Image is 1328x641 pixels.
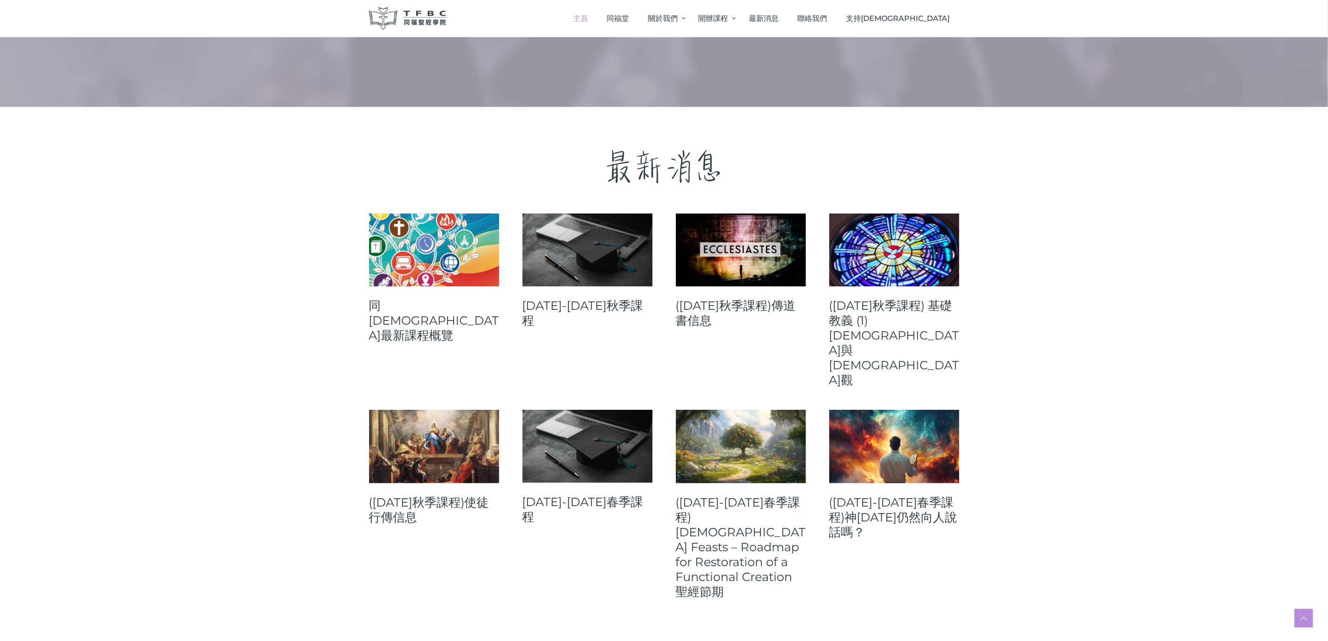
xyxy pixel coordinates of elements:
a: Scroll to top [1295,609,1313,628]
a: 同[DEMOGRAPHIC_DATA]最新課程概覽 [369,298,499,343]
a: 主頁 [564,5,598,32]
span: 支持[DEMOGRAPHIC_DATA] [846,14,950,23]
a: 支持[DEMOGRAPHIC_DATA] [837,5,959,32]
a: ([DATE]秋季課程) 基礎教義 (1) [DEMOGRAPHIC_DATA]與[DEMOGRAPHIC_DATA]觀 [829,298,959,387]
a: [DATE]-[DATE]秋季課程 [522,298,653,328]
a: [DATE]-[DATE]春季課程 [522,494,653,524]
a: 同福堂 [597,5,639,32]
img: 同福聖經學院 TFBC [369,7,447,30]
span: 最新消息 [749,14,779,23]
a: 關於我們 [639,5,689,32]
a: ([DATE]秋季課程)使徒行傳信息 [369,495,499,525]
a: ([DATE]秋季課程)傳道書信息 [676,298,806,328]
span: 開辦課程 [699,14,728,23]
span: 同福堂 [607,14,629,23]
span: 聯絡我們 [798,14,827,23]
p: 最新消息 [369,140,959,195]
span: 主頁 [573,14,588,23]
a: ([DATE]-[DATE]春季課程)神[DATE]仍然向人說話嗎？ [829,495,959,540]
a: ([DATE]-[DATE]春季課程) [DEMOGRAPHIC_DATA] Feasts – Roadmap for Restoration of a Functional Creation ... [676,495,806,599]
span: 關於我們 [648,14,678,23]
a: 聯絡我們 [788,5,837,32]
a: 最新消息 [740,5,788,32]
a: 開辦課程 [689,5,739,32]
